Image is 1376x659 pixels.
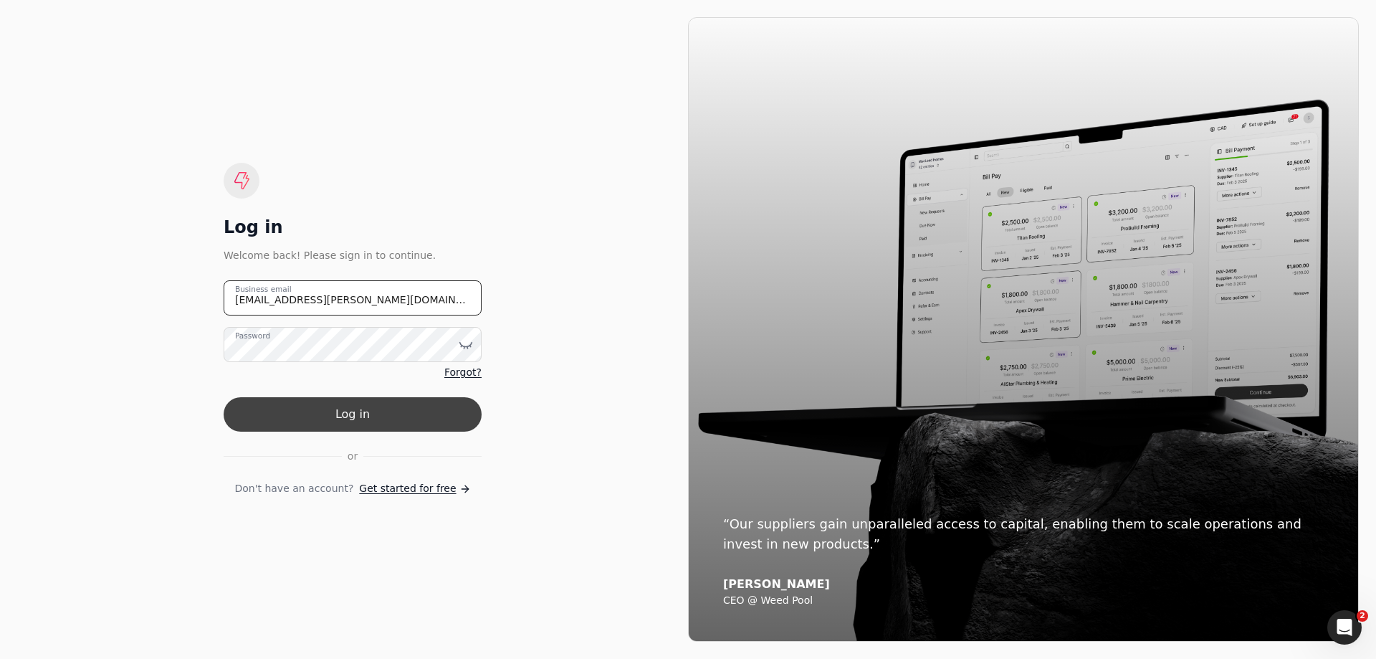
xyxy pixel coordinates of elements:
button: Log in [224,397,482,432]
span: 2 [1357,610,1368,622]
a: Get started for free [359,481,470,496]
a: Forgot? [444,365,482,380]
label: Business email [235,284,292,295]
iframe: Intercom live chat [1327,610,1362,645]
div: CEO @ Weed Pool [723,594,1324,607]
div: Welcome back! Please sign in to continue. [224,247,482,263]
div: Log in [224,216,482,239]
span: Don't have an account? [234,481,353,496]
div: [PERSON_NAME] [723,577,1324,592]
div: “Our suppliers gain unparalleled access to capital, enabling them to scale operations and invest ... [723,514,1324,554]
span: or [348,449,358,464]
label: Password [235,331,270,342]
span: Get started for free [359,481,456,496]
